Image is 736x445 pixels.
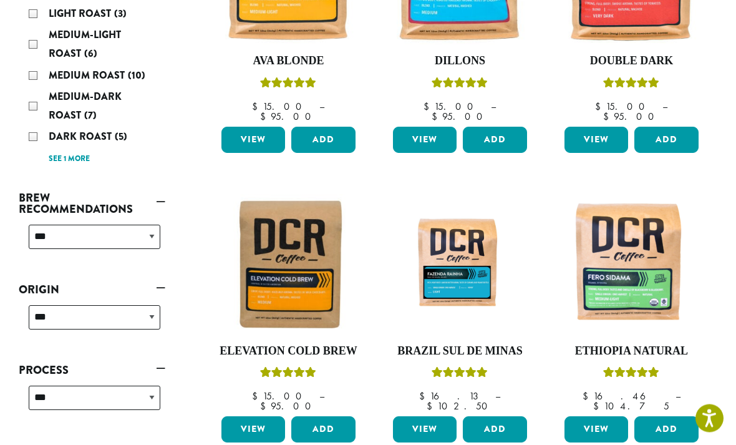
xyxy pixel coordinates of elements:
span: $ [595,100,606,114]
span: (3) [114,7,127,21]
span: $ [260,400,271,413]
span: (6) [84,47,97,61]
div: Rated 5.00 out of 5 [432,76,488,95]
h4: Brazil Sul De Minas [390,345,530,359]
bdi: 102.50 [427,400,493,413]
a: View [393,127,457,154]
h4: Ethiopia Natural [561,345,702,359]
span: $ [427,400,437,413]
a: View [221,127,285,154]
span: $ [603,110,614,124]
span: – [495,390,500,403]
div: Rated 5.00 out of 5 [260,366,316,384]
bdi: 104.75 [593,400,669,413]
img: Elevation-Cold-Brew-300x300.jpg [218,195,359,335]
bdi: 15.00 [252,100,307,114]
span: $ [252,390,263,403]
button: Add [463,417,526,443]
a: View [564,127,628,154]
button: Add [291,417,355,443]
a: Process [19,360,165,381]
a: View [393,417,457,443]
div: Rated 5.00 out of 5 [260,76,316,95]
span: $ [252,100,263,114]
span: – [319,100,324,114]
span: $ [424,100,434,114]
span: (5) [115,130,127,144]
span: $ [593,400,604,413]
div: Brew Recommendations [19,220,165,265]
span: – [491,100,496,114]
a: Ethiopia NaturalRated 5.00 out of 5 [561,195,702,413]
div: Rated 4.50 out of 5 [603,76,659,95]
bdi: 95.00 [432,110,488,124]
img: DCR-Fero-Sidama-Coffee-Bag-2019-300x300.png [561,195,702,335]
div: Rated 5.00 out of 5 [603,366,659,384]
h4: Double Dark [561,55,702,69]
h4: Elevation Cold Brew [218,345,359,359]
span: Light Roast [49,7,114,21]
h4: Ava Blonde [218,55,359,69]
span: – [675,390,680,403]
a: Origin [19,280,165,301]
span: (7) [84,109,97,123]
a: View [221,417,285,443]
div: Rated 5.00 out of 5 [432,366,488,384]
button: Add [463,127,526,154]
div: Origin [19,301,165,345]
h4: Dillons [390,55,530,69]
bdi: 15.00 [595,100,651,114]
a: Elevation Cold BrewRated 5.00 out of 5 [218,195,359,413]
span: – [319,390,324,403]
span: Medium-Dark Roast [49,90,122,123]
span: $ [260,110,271,124]
bdi: 15.00 [252,390,307,403]
span: (10) [128,69,145,83]
a: See 1 more [49,154,90,166]
a: Brazil Sul De MinasRated 5.00 out of 5 [390,195,530,413]
bdi: 15.00 [424,100,479,114]
bdi: 95.00 [603,110,660,124]
div: Process [19,381,165,426]
span: Dark Roast [49,130,115,144]
button: Add [634,417,698,443]
span: – [662,100,667,114]
span: $ [432,110,442,124]
bdi: 95.00 [260,110,317,124]
bdi: 16.13 [419,390,483,403]
span: Medium-Light Roast [49,28,121,61]
img: Fazenda-Rainha_12oz_Mockup.jpg [390,212,530,318]
button: Add [634,127,698,154]
span: $ [419,390,430,403]
a: Brew Recommendations [19,188,165,220]
span: Medium Roast [49,69,128,83]
button: Add [291,127,355,154]
a: View [564,417,628,443]
bdi: 16.46 [583,390,664,403]
span: $ [583,390,593,403]
bdi: 95.00 [260,400,317,413]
